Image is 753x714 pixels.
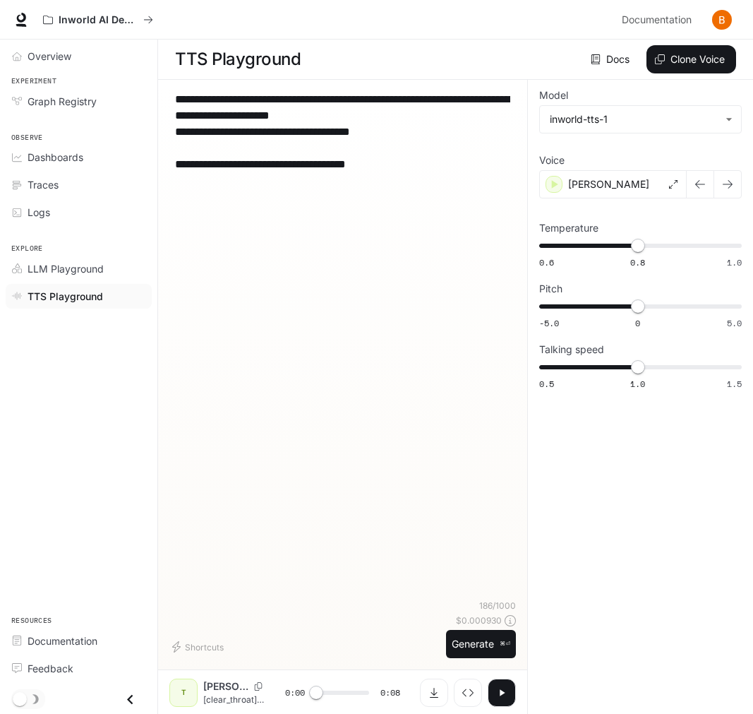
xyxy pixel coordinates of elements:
span: 1.0 [727,256,742,268]
button: Generate⌘⏎ [446,630,516,659]
div: inworld-tts-1 [550,112,718,126]
span: 0:00 [285,686,305,700]
p: [PERSON_NAME] [568,177,649,191]
span: 0 [635,317,640,329]
span: 5.0 [727,317,742,329]
span: Documentation [28,633,97,648]
h1: TTS Playground [175,45,301,73]
span: -5.0 [539,317,559,329]
button: User avatar [708,6,736,34]
button: Copy Voice ID [248,682,268,691]
a: Traces [6,172,152,197]
div: inworld-tts-1 [540,106,741,133]
span: Logs [28,205,50,220]
span: Traces [28,177,59,192]
span: Feedback [28,661,73,676]
a: Overview [6,44,152,69]
p: Voice [539,155,565,165]
p: [PERSON_NAME] [203,679,248,694]
span: Graph Registry [28,94,97,109]
a: Graph Registry [6,89,152,114]
a: Docs [588,45,635,73]
span: TTS Playground [28,289,103,304]
p: ⌘⏎ [500,640,510,648]
a: TTS Playground [6,284,152,309]
a: Documentation [616,6,702,34]
a: Logs [6,200,152,225]
span: Dark mode toggle [13,691,27,706]
button: Download audio [420,679,448,707]
div: T [172,682,195,704]
p: Temperature [539,223,598,233]
p: $ 0.000930 [456,614,502,626]
span: LLM Playground [28,261,104,276]
span: 1.5 [727,378,742,390]
p: [clear_throat] Ugh, this stupid cough... It's just so hard [cough] not getting sick this time of ... [203,694,271,706]
span: 1.0 [630,378,645,390]
span: Dashboards [28,150,83,165]
button: Shortcuts [169,636,229,658]
span: 0:08 [380,686,400,700]
p: 186 / 1000 [479,600,516,612]
p: Inworld AI Demos [59,14,138,26]
span: Overview [28,49,71,64]
p: Model [539,90,568,100]
button: Inspect [454,679,482,707]
button: Close drawer [114,685,146,714]
img: User avatar [712,10,732,30]
button: Clone Voice [646,45,736,73]
a: Feedback [6,656,152,681]
a: Dashboards [6,145,152,169]
span: 0.8 [630,256,645,268]
span: 0.5 [539,378,554,390]
p: Pitch [539,284,562,294]
a: LLM Playground [6,256,152,281]
p: Talking speed [539,345,604,355]
span: 0.6 [539,256,554,268]
span: Documentation [622,11,692,29]
button: All workspaces [37,6,159,34]
a: Documentation [6,629,152,653]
